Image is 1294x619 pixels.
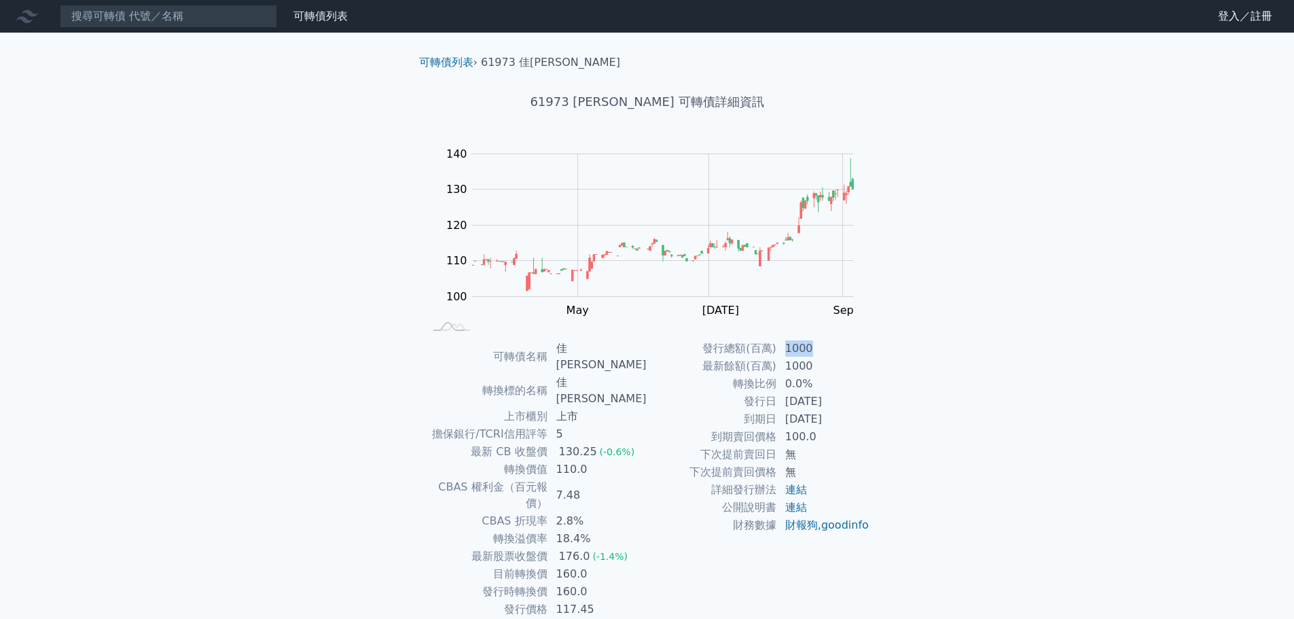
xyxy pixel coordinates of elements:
[777,410,870,428] td: [DATE]
[425,548,548,565] td: 最新股票收盤價
[425,425,548,443] td: 擔保銀行/TCRI信用評等
[785,501,807,514] a: 連結
[777,428,870,446] td: 100.0
[567,304,589,317] tspan: May
[425,374,548,408] td: 轉換標的名稱
[548,512,647,530] td: 2.8%
[425,340,548,374] td: 可轉債名稱
[425,601,548,618] td: 發行價格
[446,290,467,303] tspan: 100
[833,304,854,317] tspan: Sep
[647,375,777,393] td: 轉換比例
[419,54,478,71] li: ›
[446,254,467,267] tspan: 110
[548,583,647,601] td: 160.0
[548,461,647,478] td: 110.0
[548,340,647,374] td: 佳[PERSON_NAME]
[425,583,548,601] td: 發行時轉換價
[425,512,548,530] td: CBAS 折現率
[548,408,647,425] td: 上市
[556,444,600,460] div: 130.25
[821,518,869,531] a: goodinfo
[647,481,777,499] td: 詳細發行辦法
[425,461,548,478] td: 轉換價值
[425,530,548,548] td: 轉換溢價率
[647,340,777,357] td: 發行總額(百萬)
[439,147,874,317] g: Chart
[777,357,870,375] td: 1000
[785,483,807,496] a: 連結
[446,147,467,160] tspan: 140
[777,516,870,534] td: ,
[446,219,467,232] tspan: 120
[548,530,647,548] td: 18.4%
[647,357,777,375] td: 最新餘額(百萬)
[777,375,870,393] td: 0.0%
[777,446,870,463] td: 無
[293,10,348,22] a: 可轉債列表
[647,410,777,428] td: 到期日
[408,92,886,111] h1: 61973 [PERSON_NAME] 可轉債詳細資訊
[600,446,635,457] span: (-0.6%)
[592,551,628,562] span: (-1.4%)
[647,516,777,534] td: 財務數據
[777,463,870,481] td: 無
[647,446,777,463] td: 下次提前賣回日
[785,518,818,531] a: 財報狗
[425,408,548,425] td: 上市櫃別
[548,374,647,408] td: 佳[PERSON_NAME]
[548,565,647,583] td: 160.0
[556,548,593,565] div: 176.0
[1207,5,1283,27] a: 登入／註冊
[702,304,739,317] tspan: [DATE]
[419,56,473,69] a: 可轉債列表
[481,54,620,71] li: 61973 佳[PERSON_NAME]
[647,463,777,481] td: 下次提前賣回價格
[647,428,777,446] td: 到期賣回價格
[446,183,467,196] tspan: 130
[548,478,647,512] td: 7.48
[425,443,548,461] td: 最新 CB 收盤價
[548,425,647,443] td: 5
[60,5,277,28] input: 搜尋可轉債 代號／名稱
[777,340,870,357] td: 1000
[647,393,777,410] td: 發行日
[425,565,548,583] td: 目前轉換價
[425,478,548,512] td: CBAS 權利金（百元報價）
[777,393,870,410] td: [DATE]
[647,499,777,516] td: 公開說明書
[548,601,647,618] td: 117.45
